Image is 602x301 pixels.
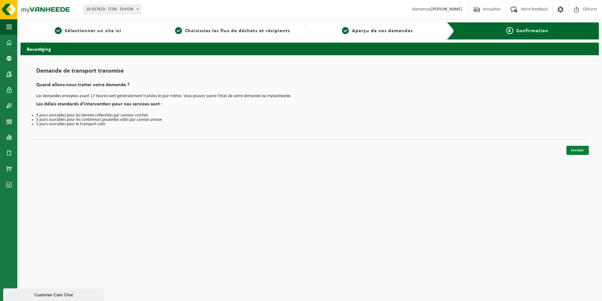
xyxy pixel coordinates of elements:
li: 5 jours ouvrables pour les conteneurs poubelles vidés par camion presse [36,118,583,122]
a: 1Sélectionner un site ici [24,27,152,35]
span: Sélectionner un site ici [65,28,121,33]
span: 1 [55,27,62,34]
span: Confirmation [516,28,548,33]
li: 5 jours ouvrables pour le transport colis [36,122,583,127]
a: 2Choisissiez les flux de déchets et récipients [168,27,297,35]
span: Choisissiez les flux de déchets et récipients [185,28,290,33]
strong: [PERSON_NAME] [431,7,462,12]
h2: Quand allons-nous traiter votre demande ? [36,82,583,91]
a: Fermer [566,146,589,155]
span: 2 [175,27,182,34]
span: 4 [506,27,513,34]
iframe: chat widget [3,287,105,301]
h1: Demande de transport transmise [36,68,583,78]
h2: Bevestiging [20,43,599,55]
span: 10-937623 - TCPA - DIVION [83,5,141,14]
span: Aperçu de vos demandes [352,28,413,33]
span: 3 [342,27,349,34]
h2: Les délais standards d’intervention pour nos services sont : [36,102,583,110]
a: 3Aperçu de vos demandes [313,27,442,35]
li: 3 jours ouvrables pour les bennes collectées par camion crochet [36,113,583,118]
p: Les demandes envoyées avant 17 heures sont généralement traitées le jour même. Vous pouvez suivre... [36,94,583,98]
